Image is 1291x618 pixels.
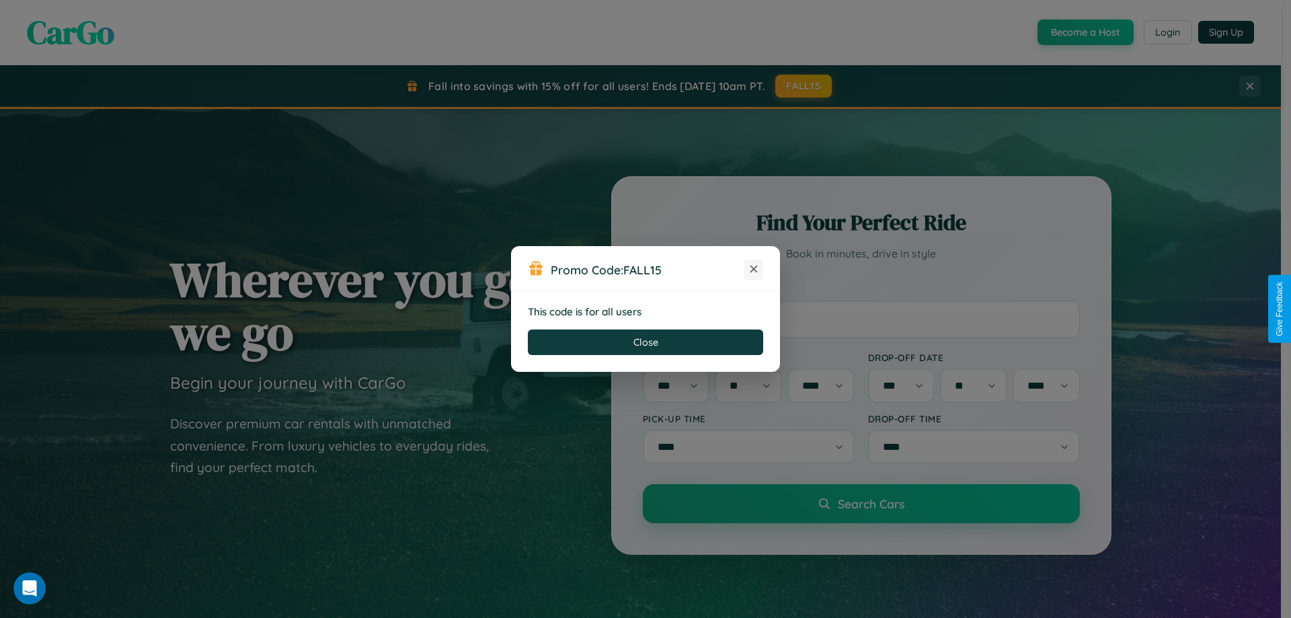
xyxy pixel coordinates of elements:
div: Give Feedback [1275,282,1284,336]
button: Close [528,330,763,355]
iframe: Intercom live chat [13,572,46,605]
b: FALL15 [623,262,662,277]
h3: Promo Code: [551,262,744,277]
strong: This code is for all users [528,305,641,318]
